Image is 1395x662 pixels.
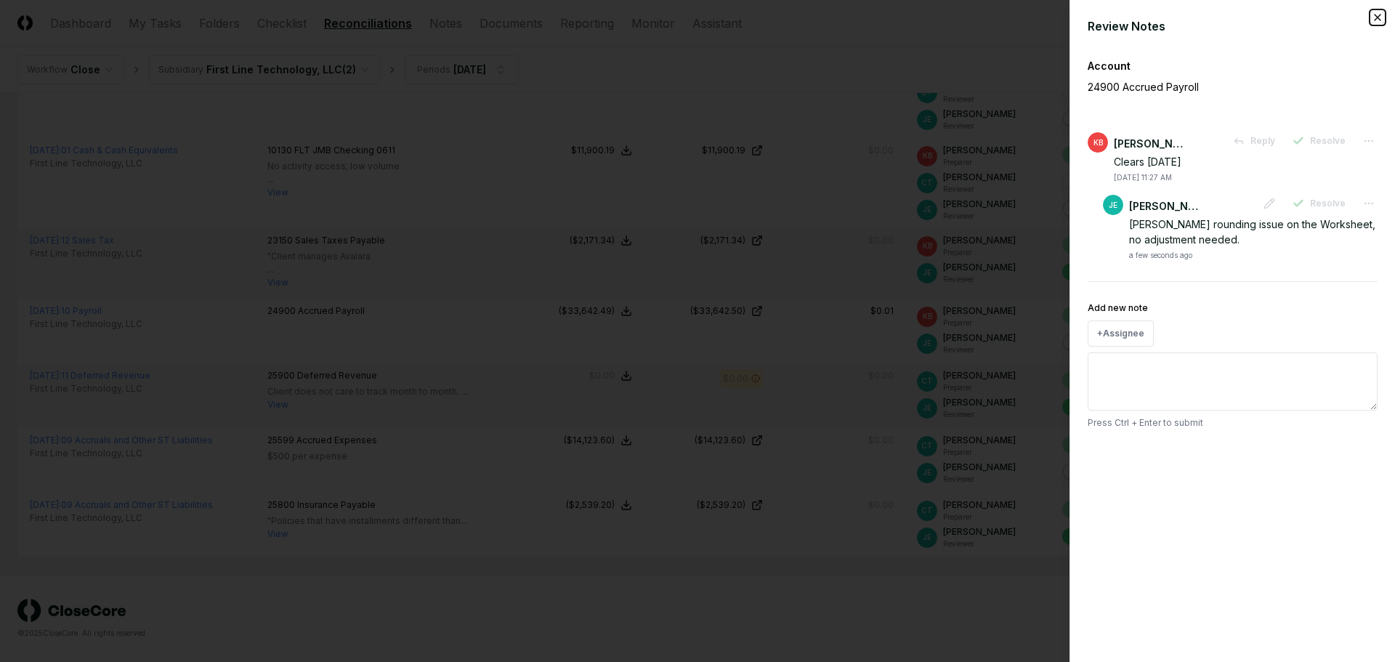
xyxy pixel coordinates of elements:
p: 24900 Accrued Payroll [1088,79,1327,94]
div: Review Notes [1088,17,1378,35]
label: Add new note [1088,302,1148,313]
span: KB [1093,137,1103,148]
div: [PERSON_NAME] [1114,136,1186,151]
p: Press Ctrl + Enter to submit [1088,416,1378,429]
button: +Assignee [1088,320,1154,347]
span: Resolve [1310,197,1346,210]
div: a few seconds ago [1129,250,1192,261]
span: JE [1109,200,1117,211]
div: Account [1088,58,1378,73]
div: [PERSON_NAME] rounding issue on the Worksheet, no adjustment needed. [1129,217,1378,247]
button: Resolve [1284,190,1354,217]
span: Resolve [1310,134,1346,148]
button: Reply [1224,128,1284,154]
div: [DATE] 11:27 AM [1114,172,1172,183]
div: [PERSON_NAME] [1129,198,1202,214]
div: Clears [DATE] [1114,154,1378,169]
button: Resolve [1284,128,1354,154]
